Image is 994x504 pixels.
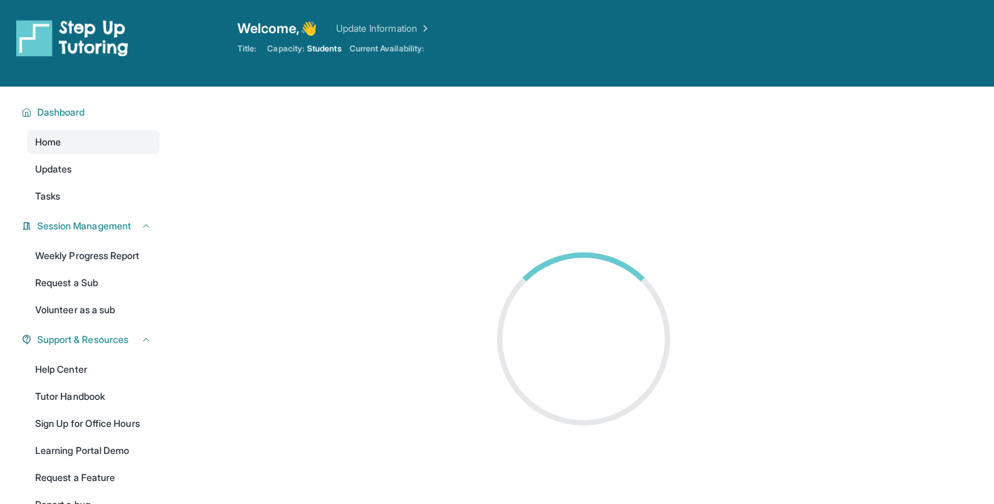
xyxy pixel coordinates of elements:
[27,411,160,436] a: Sign Up for Office Hours
[417,22,431,35] img: Chevron Right
[350,43,424,54] span: Current Availability:
[27,298,160,322] a: Volunteer as a sub
[32,333,151,346] button: Support & Resources
[27,438,160,463] a: Learning Portal Demo
[16,19,128,57] img: logo
[27,244,160,268] a: Weekly Progress Report
[35,162,72,176] span: Updates
[27,271,160,295] a: Request a Sub
[27,157,160,181] a: Updates
[37,106,85,119] span: Dashboard
[27,384,160,409] a: Tutor Handbook
[37,333,128,346] span: Support & Resources
[336,22,431,35] a: Update Information
[32,106,151,119] button: Dashboard
[237,19,317,38] span: Welcome, 👋
[27,465,160,490] a: Request a Feature
[27,184,160,208] a: Tasks
[307,43,341,54] span: Students
[37,219,131,233] span: Session Management
[27,357,160,382] a: Help Center
[267,43,304,54] span: Capacity:
[35,135,61,149] span: Home
[32,219,151,233] button: Session Management
[237,43,256,54] span: Title:
[27,130,160,154] a: Home
[35,189,60,203] span: Tasks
